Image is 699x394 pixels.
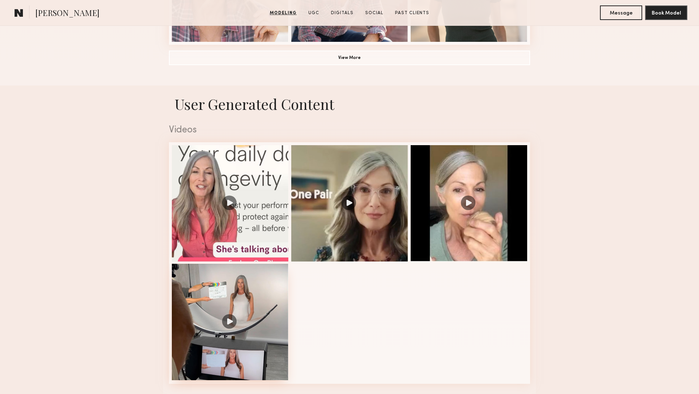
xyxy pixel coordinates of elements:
a: Modeling [267,10,300,16]
a: Digitals [328,10,356,16]
div: Videos [169,126,530,135]
span: [PERSON_NAME] [35,7,99,20]
button: View More [169,51,530,65]
button: Message [600,5,642,20]
a: Past Clients [392,10,432,16]
a: UGC [305,10,322,16]
h1: User Generated Content [163,94,536,114]
a: Social [362,10,386,16]
a: Book Model [645,9,687,16]
button: Book Model [645,5,687,20]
